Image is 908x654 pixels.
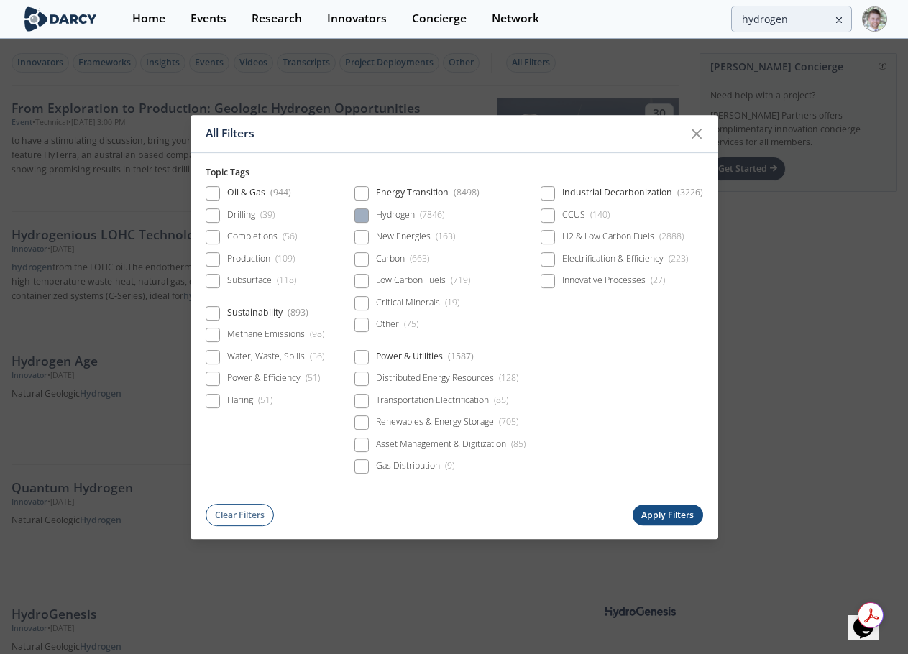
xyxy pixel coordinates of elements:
div: Completions [227,231,297,244]
div: Production [227,252,295,265]
span: ( 118 ) [277,275,296,287]
span: ( 128 ) [499,372,518,384]
div: Low Carbon Fuels [376,275,470,287]
span: ( 19 ) [445,296,459,308]
span: ( 893 ) [288,306,308,318]
span: ( 663 ) [410,252,429,264]
button: Apply Filters [633,505,703,526]
img: Profile [862,6,887,32]
div: Renewables & Energy Storage [376,416,518,429]
span: ( 163 ) [436,231,455,243]
span: ( 719 ) [451,275,470,287]
div: Flaring [227,394,272,407]
img: logo-wide.svg [22,6,100,32]
div: Network [492,13,539,24]
span: ( 85 ) [494,394,508,406]
span: ( 39 ) [260,208,275,221]
div: Gas Distribution [376,460,454,473]
div: Methane Emissions [227,328,324,341]
div: Innovative Processes [562,275,665,287]
div: Distributed Energy Resources [376,372,518,385]
span: ( 3226 ) [677,187,703,199]
span: ( 1587 ) [448,350,474,362]
span: ( 140 ) [590,208,610,221]
div: Asset Management & Digitization [376,438,526,451]
div: Power & Utilities [376,350,474,367]
div: Oil & Gas [227,187,291,204]
span: ( 27 ) [651,275,665,287]
span: ( 705 ) [499,416,518,428]
span: ( 75 ) [404,318,418,331]
div: Hydrogen [376,208,444,221]
div: Electrification & Efficiency [562,252,688,265]
iframe: chat widget [848,597,894,640]
div: Sustainability [227,306,308,323]
button: Clear Filters [206,505,275,527]
span: ( 109 ) [275,252,295,264]
span: ( 51 ) [258,394,272,406]
div: Subsurface [227,275,296,287]
div: Research [252,13,302,24]
span: ( 56 ) [310,350,324,362]
div: Other [376,318,418,331]
div: Innovators [327,13,387,24]
div: Concierge [412,13,467,24]
div: Critical Minerals [376,296,459,309]
input: Advanced Search [731,6,852,32]
div: All Filters [206,120,684,147]
div: Transportation Electrification [376,394,508,407]
div: New Energies [376,231,455,244]
span: ( 98 ) [310,328,324,341]
div: Water, Waste, Spills [227,350,324,363]
span: ( 8498 ) [454,187,480,199]
span: Topic Tags [206,166,249,178]
span: ( 9 ) [445,460,454,472]
span: ( 56 ) [283,231,297,243]
div: Drilling [227,208,275,221]
div: H2 & Low Carbon Fuels [562,231,684,244]
span: ( 51 ) [306,372,320,384]
span: ( 223 ) [669,252,688,264]
div: Carbon [376,252,429,265]
div: Events [191,13,226,24]
div: CCUS [562,208,610,221]
span: ( 7846 ) [420,208,444,221]
span: ( 2888 ) [659,231,684,243]
div: Home [132,13,165,24]
span: ( 944 ) [270,187,291,199]
div: Power & Efficiency [227,372,320,385]
div: Industrial Decarbonization [562,187,703,204]
span: ( 85 ) [511,438,526,450]
div: Energy Transition [376,187,480,204]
